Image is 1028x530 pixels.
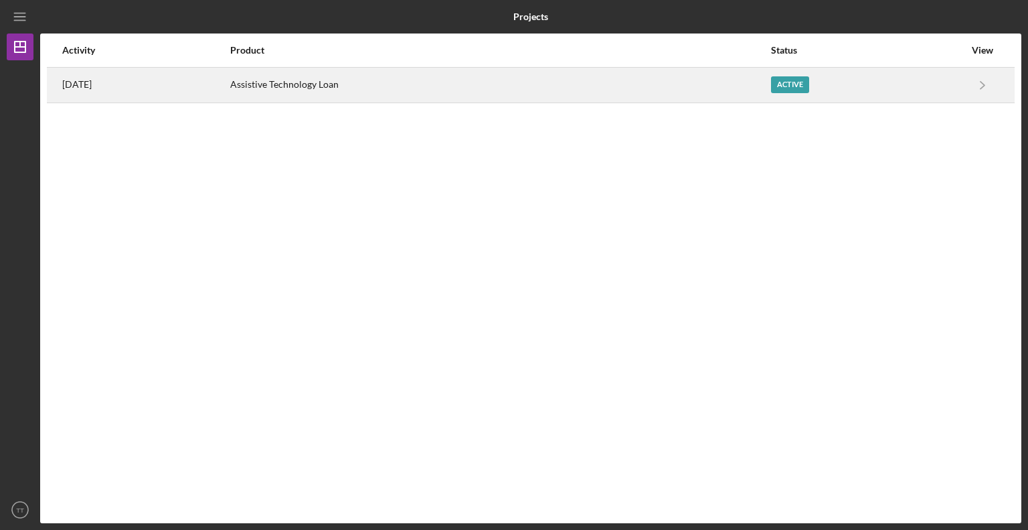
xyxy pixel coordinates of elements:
div: Active [771,76,809,93]
div: Product [230,45,770,56]
div: Activity [62,45,229,56]
time: 2025-09-25 19:05 [62,79,92,90]
div: Status [771,45,964,56]
b: Projects [513,11,548,22]
div: Assistive Technology Loan [230,68,770,102]
text: TT [16,507,24,514]
button: TT [7,496,33,523]
div: View [966,45,999,56]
